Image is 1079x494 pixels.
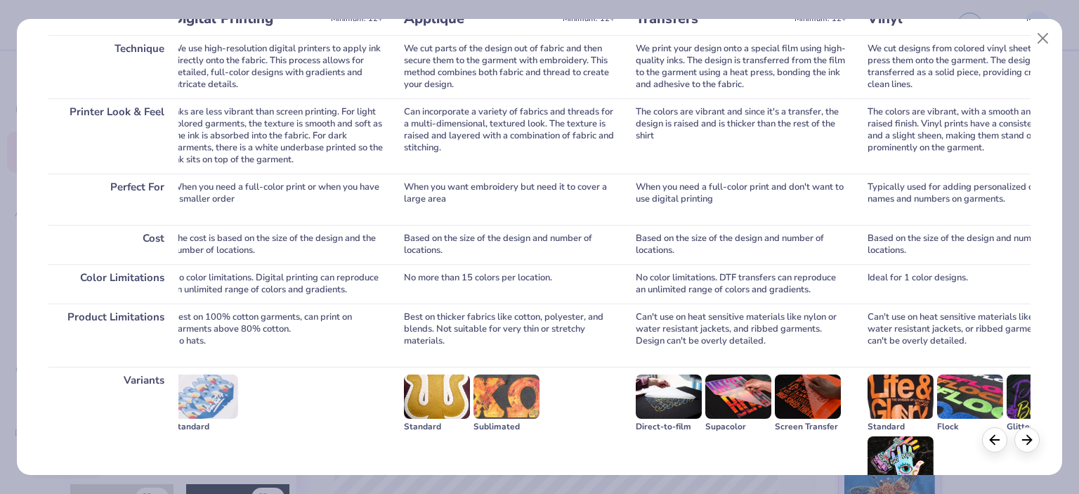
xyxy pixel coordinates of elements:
div: Sublimated [473,421,539,433]
div: No color limitations. DTF transfers can reproduce an unlimited range of colors and gradients. [636,264,846,304]
div: We cut parts of the design out of fabric and then secure them to the garment with embroidery. Thi... [404,35,615,98]
img: Holographic [868,436,934,481]
div: Perfect For [48,174,178,225]
span: Minimum: 12+ [794,14,846,24]
div: Can incorporate a variety of fabrics and threads for a multi-dimensional, textured look. The text... [404,98,615,174]
img: Screen Transfer [775,375,841,419]
img: Standard [868,375,934,419]
div: Based on the size of the design and number of locations. [636,225,846,264]
div: When you need a full-color print or when you have a smaller order [172,174,383,225]
div: Can't use on heat sensitive materials like nylon or water resistant jackets, and ribbed garments.... [636,304,846,367]
div: Can't use on heat sensitive materials like nylon or water resistant jackets, or ribbed garments. ... [868,304,1078,367]
div: Printer Look & Feel [48,98,178,174]
div: Typically used for adding personalized custom names and numbers on garments. [868,174,1078,225]
div: When you want embroidery but need it to cover a large area [404,174,615,225]
div: Standard [172,421,238,433]
div: No color limitations. Digital printing can reproduce an unlimited range of colors and gradients. [172,264,383,304]
div: We use high-resolution digital printers to apply ink directly onto the fabric. This process allow... [172,35,383,98]
div: Technique [48,35,178,98]
img: Sublimated [473,375,539,419]
img: Glitter [1007,375,1073,419]
div: Glitter [1007,421,1073,433]
div: We cut designs from colored vinyl sheets and heat press them onto the garment. The design is tran... [868,35,1078,98]
span: Minimum: 12+ [331,14,383,24]
div: Standard [868,421,934,433]
div: The colors are vibrant and since it's a transfer, the design is raised and is thicker than the re... [636,98,846,174]
div: Best on 100% cotton garments, can print on garments above 80% cotton. No hats. [172,304,383,367]
div: No more than 15 colors per location. [404,264,615,304]
img: Flock [937,375,1003,419]
span: Minimum: 12+ [563,14,615,24]
div: The colors are vibrant, with a smooth and slightly raised finish. Vinyl prints have a consistent ... [868,98,1078,174]
h3: Transfers [636,10,789,28]
div: Ideal for 1 color designs. [868,264,1078,304]
div: Supacolor [705,421,771,433]
div: Product Limitations [48,304,178,367]
div: Direct-to-film [636,421,702,433]
div: Screen Transfer [775,421,841,433]
div: Flock [937,421,1003,433]
img: Direct-to-film [636,375,702,419]
div: The cost is based on the size of the design and the number of locations. [172,225,383,264]
div: Standard [404,421,470,433]
div: We print your design onto a special film using high-quality inks. The design is transferred from ... [636,35,846,98]
span: Minimum: 12+ [1026,14,1078,24]
img: Standard [172,375,238,419]
div: Best on thicker fabrics like cotton, polyester, and blends. Not suitable for very thin or stretch... [404,304,615,367]
h3: Digital Printing [172,10,325,28]
div: Inks are less vibrant than screen printing. For light colored garments, the texture is smooth and... [172,98,383,174]
div: Based on the size of the design and number of locations. [404,225,615,264]
img: Supacolor [705,375,771,419]
h3: Applique [404,10,557,28]
div: When you need a full-color print and don't want to use digital printing [636,174,846,225]
div: Based on the size of the design and number of locations. [868,225,1078,264]
div: Color Limitations [48,264,178,304]
div: Cost [48,225,178,264]
button: Close [1030,25,1057,52]
img: Standard [404,375,470,419]
h3: Vinyl [868,10,1021,28]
